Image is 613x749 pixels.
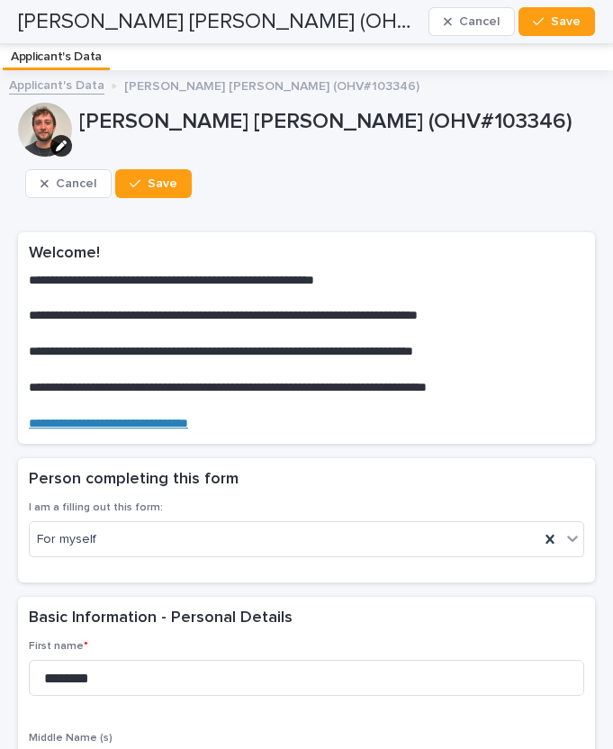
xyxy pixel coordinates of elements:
[56,177,96,190] span: Cancel
[25,169,112,198] button: Cancel
[124,75,419,95] p: [PERSON_NAME] [PERSON_NAME] (OHV#103346)
[29,243,584,265] h2: Welcome!
[29,608,293,629] h2: Basic Information - Personal Details
[37,530,96,549] span: For myself
[29,733,113,744] span: Middle Name (s)
[29,469,239,491] h2: Person completing this form
[11,36,102,65] p: Applicant's Data
[3,36,110,68] a: Applicant's Data
[79,109,595,135] p: [PERSON_NAME] [PERSON_NAME] (OHV#103346)
[115,169,192,198] button: Save
[148,177,177,190] span: Save
[9,74,104,95] a: Applicant's Data
[29,502,163,513] span: I am a filling out this form:
[29,641,88,652] span: First name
